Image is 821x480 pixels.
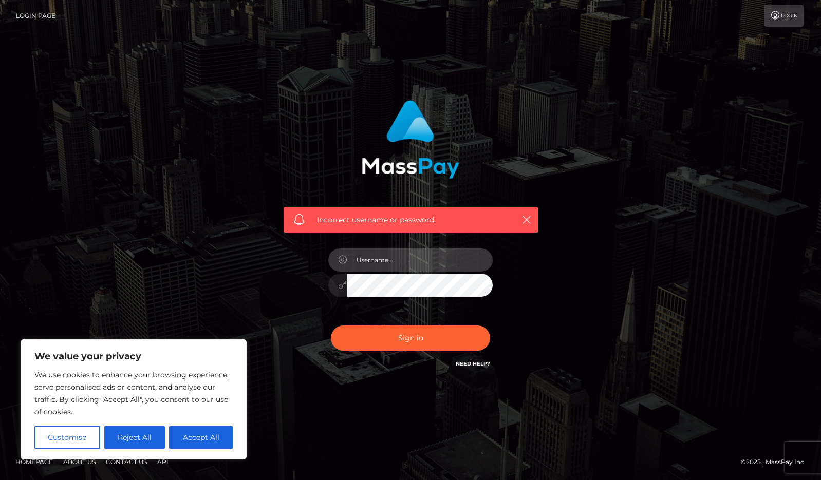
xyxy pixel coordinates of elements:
[153,454,173,470] a: API
[34,350,233,362] p: We value your privacy
[331,325,490,351] button: Sign in
[34,369,233,418] p: We use cookies to enhance your browsing experience, serve personalised ads or content, and analys...
[102,454,151,470] a: Contact Us
[104,426,165,449] button: Reject All
[169,426,233,449] button: Accept All
[59,454,100,470] a: About Us
[21,339,247,459] div: We value your privacy
[362,100,459,179] img: MassPay Login
[764,5,804,27] a: Login
[317,215,505,225] span: Incorrect username or password.
[34,426,100,449] button: Customise
[347,248,493,272] input: Username...
[456,360,490,367] a: Need Help?
[741,456,813,468] div: © 2025 , MassPay Inc.
[11,454,57,470] a: Homepage
[16,5,55,27] a: Login Page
